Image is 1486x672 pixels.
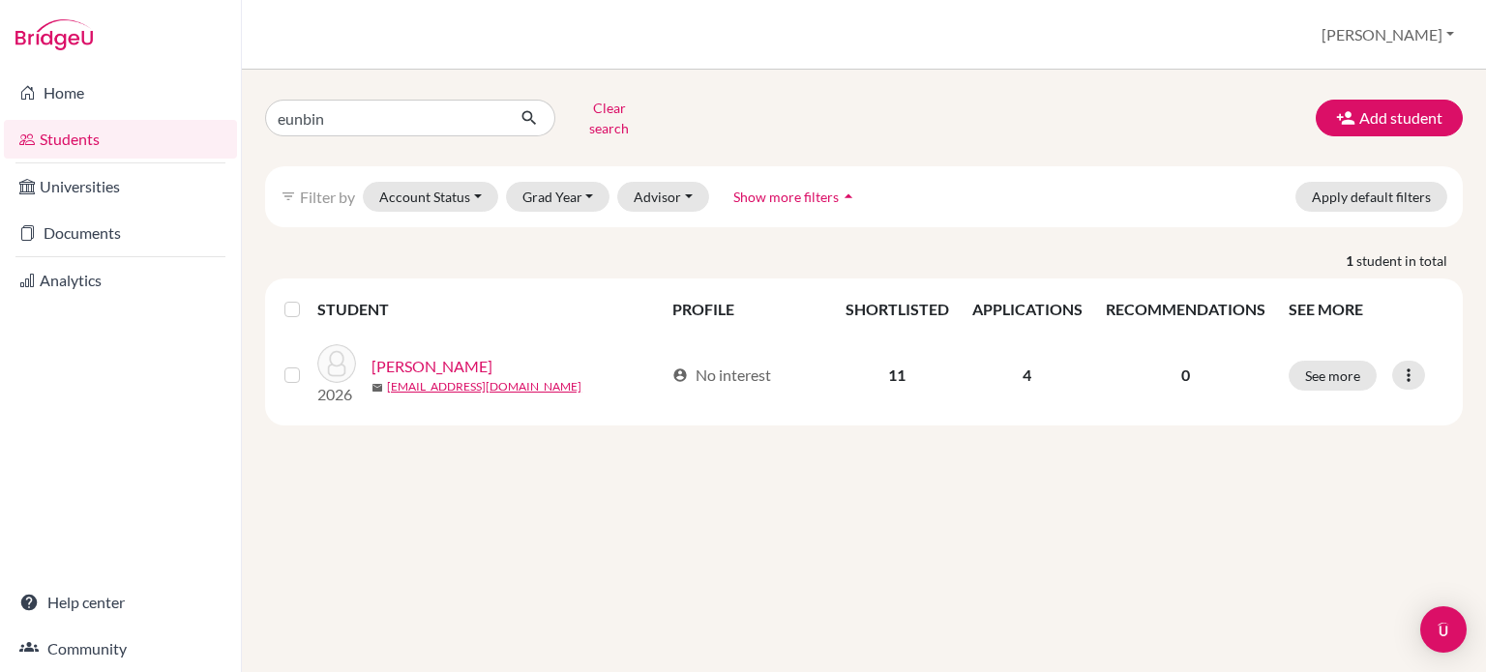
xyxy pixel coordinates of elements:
img: Bridge-U [15,19,93,50]
i: filter_list [281,189,296,204]
div: No interest [672,364,771,387]
a: Students [4,120,237,159]
th: RECOMMENDATIONS [1094,286,1277,333]
span: mail [371,382,383,394]
th: SEE MORE [1277,286,1455,333]
a: Community [4,629,237,668]
button: Account Status [363,182,498,212]
span: student in total [1356,250,1463,271]
a: Documents [4,214,237,252]
span: Filter by [300,188,355,206]
p: 0 [1106,364,1265,387]
button: Advisor [617,182,709,212]
a: Help center [4,583,237,622]
th: PROFILE [661,286,833,333]
div: Open Intercom Messenger [1420,606,1467,653]
p: 2026 [317,383,356,406]
a: [EMAIL_ADDRESS][DOMAIN_NAME] [387,378,581,395]
input: Find student by name... [265,100,505,136]
th: APPLICATIONS [961,286,1094,333]
button: Grad Year [506,182,610,212]
td: 4 [961,333,1094,418]
strong: 1 [1346,250,1356,271]
button: See more [1289,361,1377,391]
a: Home [4,73,237,112]
a: Universities [4,167,237,206]
th: STUDENT [317,286,661,333]
a: [PERSON_NAME] [371,355,492,378]
td: 11 [834,333,961,418]
button: Apply default filters [1295,182,1447,212]
img: Lee, EunBin [317,344,356,383]
button: [PERSON_NAME] [1313,16,1463,53]
i: arrow_drop_up [839,187,858,206]
span: account_circle [672,367,688,383]
button: Add student [1316,100,1463,136]
button: Show more filtersarrow_drop_up [717,182,875,212]
button: Clear search [555,93,663,143]
a: Analytics [4,261,237,300]
span: Show more filters [733,189,839,205]
th: SHORTLISTED [834,286,961,333]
